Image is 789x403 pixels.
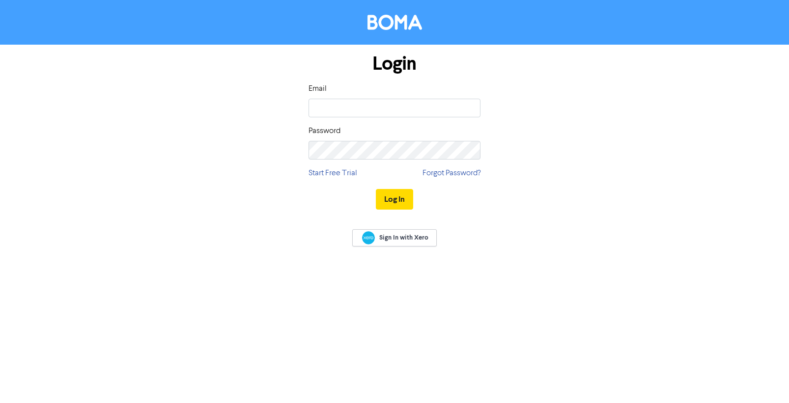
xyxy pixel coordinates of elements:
[367,15,422,30] img: BOMA Logo
[362,231,375,244] img: Xero logo
[309,167,357,179] a: Start Free Trial
[376,189,413,210] button: Log In
[379,233,428,242] span: Sign In with Xero
[309,53,480,75] h1: Login
[309,125,340,137] label: Password
[352,229,437,246] a: Sign In with Xero
[423,167,480,179] a: Forgot Password?
[309,83,327,95] label: Email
